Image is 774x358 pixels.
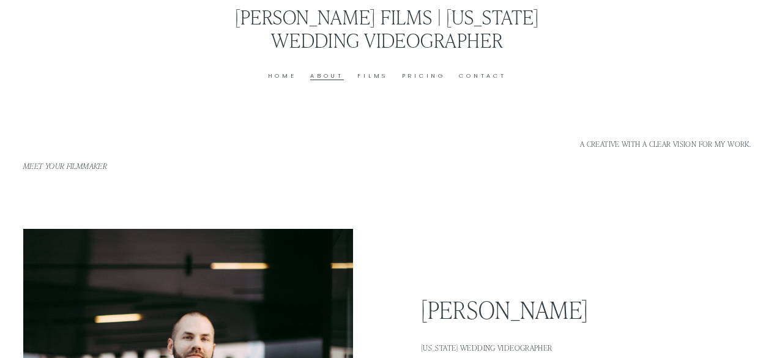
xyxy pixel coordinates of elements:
[574,140,751,149] h4: A CREATIVE WITH A CLEAR VISION FOR MY WORK.
[421,296,751,323] h2: [PERSON_NAME]
[235,3,539,53] a: [PERSON_NAME] Films | [US_STATE] Wedding Videographer
[310,70,344,81] a: About
[459,70,506,81] a: Contact
[421,343,751,352] h1: [US_STATE] Wedding Videographer
[268,70,297,81] a: Home
[357,70,388,81] a: Films
[23,161,107,171] em: Meet your filmmaker
[402,70,445,81] a: Pricing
